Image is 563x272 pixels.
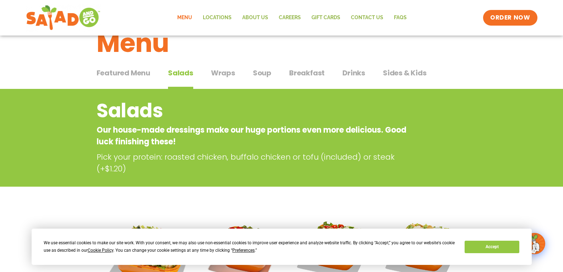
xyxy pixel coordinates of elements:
a: FAQs [389,10,412,26]
p: Our house-made dressings make our huge portions even more delicious. Good luck finishing these! [97,124,410,148]
div: Tabbed content [97,65,467,89]
a: ORDER NOW [483,10,537,26]
span: Wraps [211,68,235,78]
h2: Salads [97,96,410,125]
a: Locations [197,10,237,26]
div: We use essential cookies to make our site work. With your consent, we may also use non-essential ... [44,239,456,254]
span: Sides & Kids [383,68,427,78]
h1: Menu [97,24,467,62]
a: Menu [172,10,197,26]
img: wpChatIcon [525,234,545,254]
button: Accept [465,241,519,253]
img: new-SAG-logo-768×292 [26,4,101,32]
span: Drinks [342,68,365,78]
a: About Us [237,10,274,26]
div: Cookie Consent Prompt [32,229,532,265]
span: Featured Menu [97,68,150,78]
a: Careers [274,10,306,26]
span: Cookie Policy [88,248,113,253]
nav: Menu [172,10,412,26]
span: Preferences [232,248,255,253]
span: Soup [253,68,271,78]
span: Breakfast [289,68,325,78]
a: GIFT CARDS [306,10,346,26]
span: ORDER NOW [490,14,530,22]
p: Pick your protein: roasted chicken, buffalo chicken or tofu (included) or steak (+$1.20) [97,151,413,175]
a: Contact Us [346,10,389,26]
span: Salads [168,68,193,78]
